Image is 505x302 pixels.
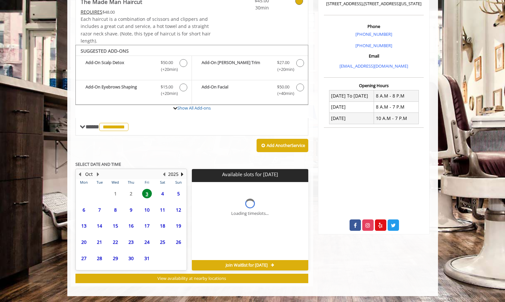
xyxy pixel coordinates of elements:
span: 16 [126,221,136,230]
span: $50.00 [161,59,173,66]
td: Select day24 [139,234,154,250]
td: Select day4 [155,186,170,202]
span: $15.00 [161,84,173,90]
td: Select day31 [139,250,154,266]
td: Select day13 [76,218,92,234]
span: 14 [95,221,104,230]
td: 8 A.M - 8 P.M [374,90,419,101]
button: Next Month [96,171,101,178]
span: (+20min ) [157,66,176,73]
th: Tue [92,179,107,186]
td: Select day14 [92,218,107,234]
span: 12 [174,205,183,215]
span: 8 [111,205,120,215]
span: 20 [79,237,89,247]
b: Add-On Scalp Detox [86,59,154,73]
span: This service needs some Advance to be paid before we block your appointment [81,9,102,15]
b: SUGGESTED ADD-ONS [81,48,129,54]
td: Select day3 [139,186,154,202]
span: 30 [126,254,136,263]
h3: Email [326,54,422,58]
span: 4 [158,189,167,198]
span: View availability at nearby locations [157,275,226,281]
td: Select day23 [123,234,139,250]
td: Select day6 [76,202,92,218]
button: Previous Month [77,171,83,178]
td: Select day28 [92,250,107,266]
td: 10 A.M - 7 P.M [374,113,419,124]
button: 2025 [168,171,179,178]
b: SELECT DATE AND TIME [75,161,121,167]
span: 3 [142,189,152,198]
th: Wed [107,179,123,186]
span: 26 [174,237,183,247]
span: 28 [95,254,104,263]
span: 21 [95,237,104,247]
td: [DATE] [329,101,374,112]
label: Add-On Facial [195,84,305,99]
span: Join Waitlist for [DATE] [226,263,268,268]
p: [STREET_ADDRESS],[STREET_ADDRESS][US_STATE] [326,0,422,7]
b: Add-On Eyebrows Shaping [86,84,154,97]
button: Oct [85,171,93,178]
span: (+40min ) [273,90,293,97]
th: Sat [155,179,170,186]
b: Add-On [PERSON_NAME] Trim [202,59,271,73]
td: Select day11 [155,202,170,218]
span: 30min [231,4,269,11]
a: [EMAIL_ADDRESS][DOMAIN_NAME] [339,63,408,69]
span: 6 [79,205,89,215]
h3: Phone [326,24,422,29]
button: Add AnotherService [257,139,308,152]
a: [PHONE_NUMBER] [355,43,392,48]
span: $50.00 [277,84,289,90]
td: Select day30 [123,250,139,266]
span: 25 [158,237,167,247]
span: Each haircut is a combination of scissors and clippers and includes a great cut and service, a ho... [81,16,211,44]
td: Select day10 [139,202,154,218]
span: (+20min ) [273,66,293,73]
span: 7 [95,205,104,215]
span: 24 [142,237,152,247]
th: Thu [123,179,139,186]
span: 23 [126,237,136,247]
span: 31 [142,254,152,263]
td: Select day19 [170,218,186,234]
button: View availability at nearby locations [75,274,309,283]
td: Select day26 [170,234,186,250]
span: $27.00 [277,59,289,66]
span: 22 [111,237,120,247]
span: (+20min ) [157,90,176,97]
td: 8 A.M - 7 P.M [374,101,419,112]
td: Select day17 [139,218,154,234]
span: 15 [111,221,120,230]
span: 29 [111,254,120,263]
span: 13 [79,221,89,230]
span: 10 [142,205,152,215]
h3: Opening Hours [324,83,424,88]
td: Select day21 [92,234,107,250]
td: Select day12 [170,202,186,218]
button: Previous Year [162,171,167,178]
th: Fri [139,179,154,186]
div: The Made Man Haircut Add-onS [75,45,309,105]
span: 19 [174,221,183,230]
td: Select day5 [170,186,186,202]
td: Select day22 [107,234,123,250]
button: Next Year [180,171,185,178]
td: [DATE] [329,113,374,124]
td: Select day8 [107,202,123,218]
label: Add-On Scalp Detox [79,59,188,74]
a: [PHONE_NUMBER] [355,31,392,37]
b: Add-On Facial [202,84,271,97]
span: 18 [158,221,167,230]
td: Select day15 [107,218,123,234]
td: Select day7 [92,202,107,218]
td: Select day18 [155,218,170,234]
td: [DATE] To [DATE] [329,90,374,101]
td: Select day29 [107,250,123,266]
td: Select day27 [76,250,92,266]
th: Sun [170,179,186,186]
td: Select day25 [155,234,170,250]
